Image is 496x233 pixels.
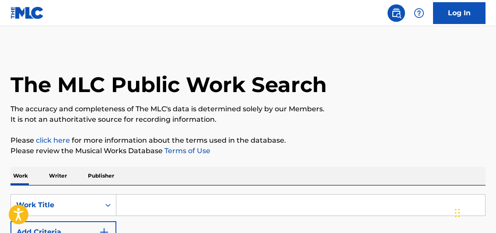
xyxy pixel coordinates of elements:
[36,136,70,144] a: click here
[16,200,95,210] div: Work Title
[414,8,424,18] img: help
[10,104,486,114] p: The accuracy and completeness of The MLC's data is determined solely by our Members.
[10,146,486,156] p: Please review the Musical Works Database
[433,2,486,24] a: Log In
[10,72,327,98] h1: The MLC Public Work Search
[163,147,210,155] a: Terms of Use
[10,114,486,125] p: It is not an authoritative source for recording information.
[391,8,402,18] img: search
[452,191,496,233] iframe: Chat Widget
[10,135,486,146] p: Please for more information about the terms used in the database.
[85,167,117,185] p: Publisher
[455,200,460,226] div: Drag
[388,4,405,22] a: Public Search
[10,7,44,19] img: MLC Logo
[10,167,31,185] p: Work
[410,4,428,22] div: Help
[46,167,70,185] p: Writer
